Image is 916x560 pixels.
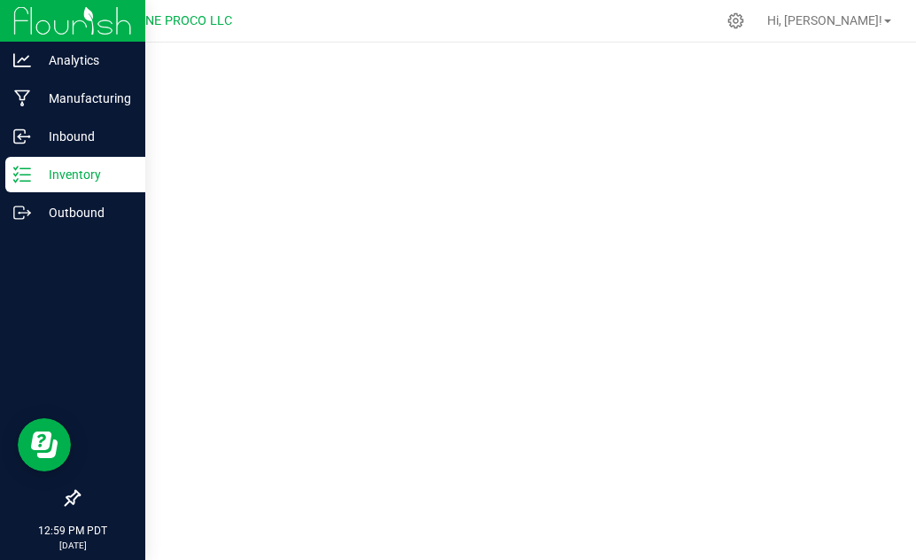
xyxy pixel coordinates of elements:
[725,12,747,29] div: Manage settings
[13,89,31,107] inline-svg: Manufacturing
[31,88,137,109] p: Manufacturing
[13,166,31,183] inline-svg: Inventory
[13,204,31,222] inline-svg: Outbound
[767,13,882,27] span: Hi, [PERSON_NAME]!
[13,51,31,69] inline-svg: Analytics
[31,126,137,147] p: Inbound
[8,539,137,552] p: [DATE]
[13,128,31,145] inline-svg: Inbound
[18,418,71,471] iframe: Resource center
[31,164,137,185] p: Inventory
[31,50,137,71] p: Analytics
[8,523,137,539] p: 12:59 PM PDT
[129,13,232,28] span: DUNE PROCO LLC
[31,202,137,223] p: Outbound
